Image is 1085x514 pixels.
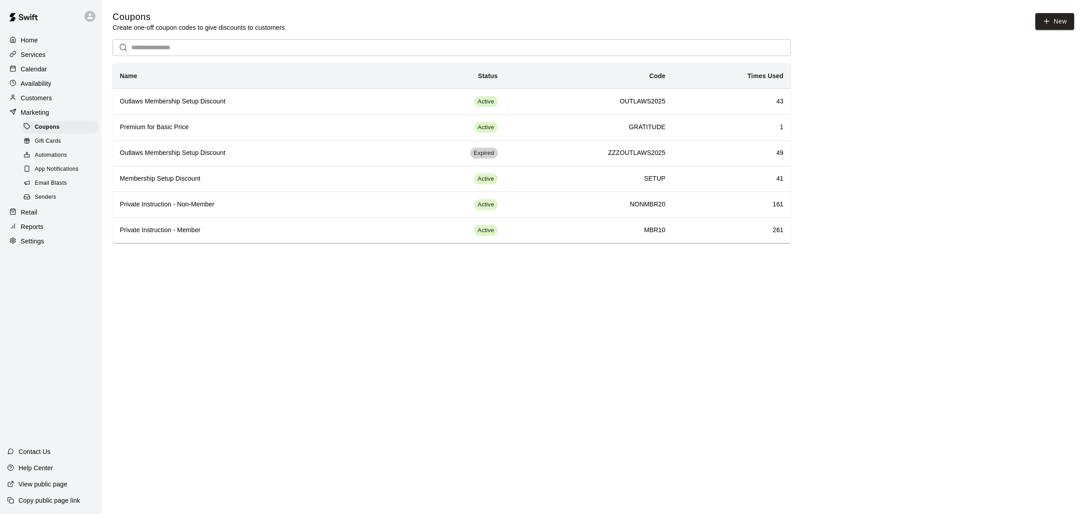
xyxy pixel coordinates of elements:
h6: Private Instruction - Non-Member [120,200,386,210]
span: Senders [35,193,57,202]
p: View public page [19,480,67,489]
span: Gift Cards [35,137,61,146]
p: Copy public page link [19,496,80,505]
p: Settings [21,237,44,246]
a: Reports [7,220,94,234]
a: Calendar [7,62,94,76]
h6: ZZZOUTLAWS2025 [512,148,665,158]
h6: 161 [680,200,783,210]
a: Coupons [22,120,102,134]
h6: SETUP [512,174,665,184]
h6: OUTLAWS2025 [512,97,665,107]
h5: Coupons [113,11,285,23]
p: Services [21,50,46,59]
a: Home [7,33,94,47]
h6: 1 [680,122,783,132]
a: Senders [22,191,102,205]
h6: GRATITUDE [512,122,665,132]
div: Email Blasts [22,177,98,190]
h6: 41 [680,174,783,184]
h6: Membership Setup Discount [120,174,386,184]
h6: 43 [680,97,783,107]
a: Retail [7,206,94,219]
p: Availability [21,79,52,88]
p: Retail [21,208,38,217]
p: Help Center [19,463,53,472]
p: Customers [21,93,52,103]
h6: Outlaws Membership Setup Discount [120,97,386,107]
span: Active [474,123,498,132]
div: Senders [22,191,98,204]
span: Email Blasts [35,179,67,188]
span: Active [474,226,498,235]
div: Automations [22,149,98,162]
h6: NONMBR20 [512,200,665,210]
a: Customers [7,91,94,105]
span: Active [474,175,498,183]
a: Services [7,48,94,61]
span: Coupons [35,123,60,132]
span: Active [474,98,498,106]
span: App Notifications [35,165,79,174]
span: Expired [470,149,498,158]
h6: Private Instruction - Member [120,225,386,235]
p: Reports [21,222,43,231]
p: Contact Us [19,447,51,456]
a: Gift Cards [22,134,102,148]
h6: Outlaws Membership Setup Discount [120,148,386,158]
b: Times Used [747,72,783,79]
span: Active [474,201,498,209]
button: New [1035,13,1074,30]
h6: MBR10 [512,225,665,235]
div: Gift Cards [22,135,98,148]
h6: Premium for Basic Price [120,122,386,132]
a: Email Blasts [22,177,102,191]
a: App Notifications [22,163,102,177]
p: Create one-off coupon codes to give discounts to customers [113,23,285,32]
b: Name [120,72,137,79]
b: Code [649,72,665,79]
a: Marketing [7,106,94,119]
div: App Notifications [22,163,98,176]
table: simple table [113,63,791,243]
span: Automations [35,151,67,160]
h6: 49 [680,148,783,158]
h6: 261 [680,225,783,235]
a: Automations [22,149,102,163]
p: Marketing [21,108,49,117]
div: Coupons [22,121,98,134]
b: Status [478,72,498,79]
p: Home [21,36,38,45]
a: Settings [7,234,94,248]
a: Availability [7,77,94,90]
p: Calendar [21,65,47,74]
